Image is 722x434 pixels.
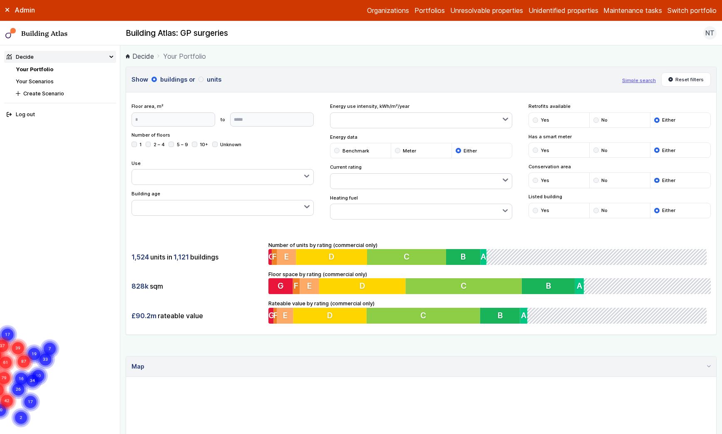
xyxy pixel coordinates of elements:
span: E [283,310,288,320]
span: Your Portfolio [163,51,206,61]
span: G [277,281,283,291]
button: C [368,249,448,265]
button: A [522,308,529,324]
span: B [462,252,467,262]
span: F [273,310,278,320]
button: D [293,308,367,324]
div: sqm [131,278,263,294]
button: E [277,249,296,265]
button: E [277,308,293,324]
button: Reset filters [661,72,711,87]
button: C [367,308,482,324]
div: Floor area, m² [131,103,314,126]
span: C [405,252,411,262]
span: D [359,281,365,291]
a: Organizations [367,5,409,15]
h2: Building Atlas: GP surgeries [126,28,228,39]
div: Energy use intensity, kWh/m²/year [330,103,513,128]
span: E [307,281,312,291]
div: Energy data [330,134,513,159]
button: G [268,249,272,265]
button: Log out [4,109,116,121]
button: F [293,278,300,294]
button: F [272,249,277,265]
span: £90.2m [131,311,156,320]
button: NT [703,26,717,40]
a: Decide [126,51,154,61]
button: B [522,278,575,294]
button: B [482,308,522,324]
a: Your Scenarios [16,78,54,85]
div: Heating fuel [330,195,513,220]
button: G [268,278,293,294]
div: Building age [131,190,314,216]
div: Floor space by rating (commercial only) [268,270,711,294]
button: A [482,249,489,265]
span: C [422,310,428,320]
span: A [483,252,488,262]
span: Retrofits available [528,103,711,110]
span: D [329,252,335,262]
button: B [448,249,482,265]
button: A [575,278,584,294]
summary: Map [126,357,716,377]
span: B [546,281,551,291]
span: A [524,310,529,320]
span: A+ [489,252,499,262]
div: Rateable value by rating (commercial only) [268,299,711,324]
span: G [268,252,275,262]
span: A [577,281,582,291]
span: A+ [584,281,595,291]
button: A+ [584,278,585,294]
span: F [294,281,298,291]
span: Listed building [528,193,711,200]
div: rateable value [131,308,263,324]
a: Your Portfolio [16,66,53,72]
h3: Show [131,75,617,84]
div: Decide [7,53,34,61]
div: Use [131,160,314,185]
a: Unresolvable properties [450,5,523,15]
button: A+ [489,249,490,265]
div: Number of floors [131,132,314,154]
div: Current rating [330,164,513,189]
span: 1,121 [174,252,189,262]
button: Switch portfolio [667,5,717,15]
span: F [272,252,277,262]
div: Number of units by rating (commercial only) [268,241,711,265]
button: G [268,308,274,324]
button: Simple search [622,77,656,84]
span: E [284,252,289,262]
span: NT [705,28,715,38]
button: Create Scenario [13,87,116,100]
span: C [461,281,466,291]
span: G [268,310,275,320]
span: Has a smart meter [528,133,711,140]
a: Portfolios [414,5,445,15]
button: D [296,249,368,265]
a: Unidentified properties [528,5,598,15]
a: Maintenance tasks [603,5,662,15]
span: 1,524 [131,252,149,262]
span: D [328,310,333,320]
span: B [500,310,505,320]
form: to [131,112,314,127]
span: A+ [530,310,541,320]
button: C [405,278,522,294]
summary: Decide [4,51,116,63]
div: units in buildings [131,249,263,265]
span: Conservation area [528,163,711,170]
button: F [273,308,277,324]
img: main-0bbd2752.svg [5,28,16,39]
button: E [300,278,319,294]
span: 828k [131,282,149,291]
button: D [319,278,405,294]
